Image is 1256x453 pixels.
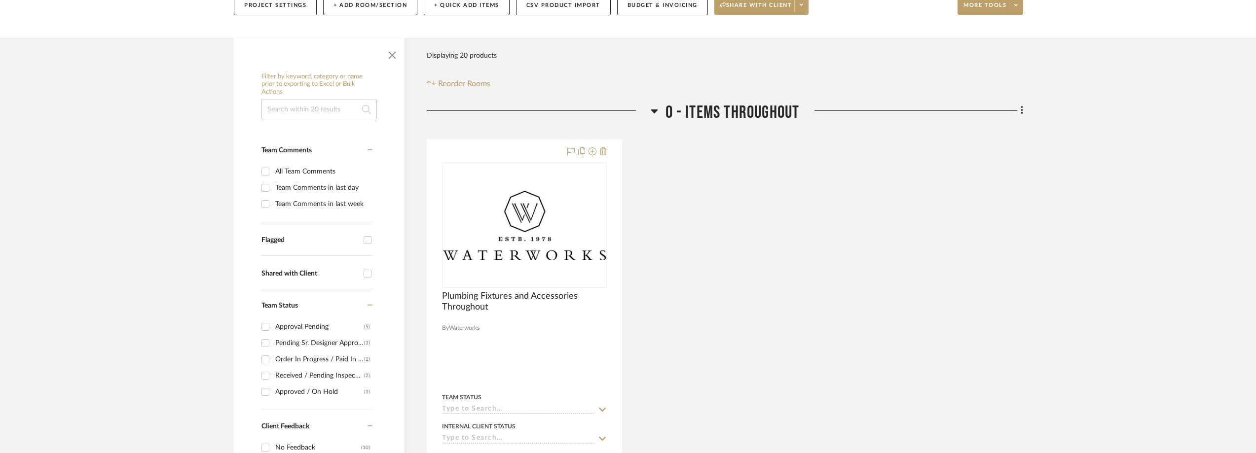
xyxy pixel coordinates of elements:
[364,384,370,400] div: (1)
[261,423,309,430] span: Client Feedback
[261,100,377,119] input: Search within 20 results
[261,302,298,309] span: Team Status
[275,368,364,383] div: Received / Pending Inspection
[442,393,481,402] div: Team Status
[261,147,312,154] span: Team Comments
[443,190,606,260] img: Plumbing Fixtures and Accessories Throughout
[275,319,364,335] div: Approval Pending
[427,78,490,90] button: Reorder Rooms
[364,319,370,335] div: (5)
[442,405,595,415] input: Type to Search…
[963,1,1006,16] span: More tools
[442,434,595,444] input: Type to Search…
[720,1,792,16] span: Share with client
[261,73,377,96] h6: Filter by keyword, category or name prior to exporting to Excel or Bulk Actions
[275,351,364,367] div: Order In Progress / Paid In Full w/ Freight, No Balance due
[275,335,364,351] div: Pending Sr. Designer Approval
[665,102,800,123] span: 0 - Items Throughout
[275,180,370,196] div: Team Comments in last day
[275,164,370,179] div: All Team Comments
[442,291,607,313] span: Plumbing Fixtures and Accessories Throughout
[382,43,402,63] button: Close
[261,270,359,278] div: Shared with Client
[364,368,370,383] div: (2)
[449,323,480,333] span: Waterworks
[261,236,359,244] div: Flagged
[275,384,364,400] div: Approved / On Hold
[438,78,490,90] span: Reorder Rooms
[275,196,370,212] div: Team Comments in last week
[442,323,449,333] span: By
[427,46,497,66] div: Displaying 20 products
[364,335,370,351] div: (3)
[442,422,516,431] div: Internal Client Status
[364,351,370,367] div: (2)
